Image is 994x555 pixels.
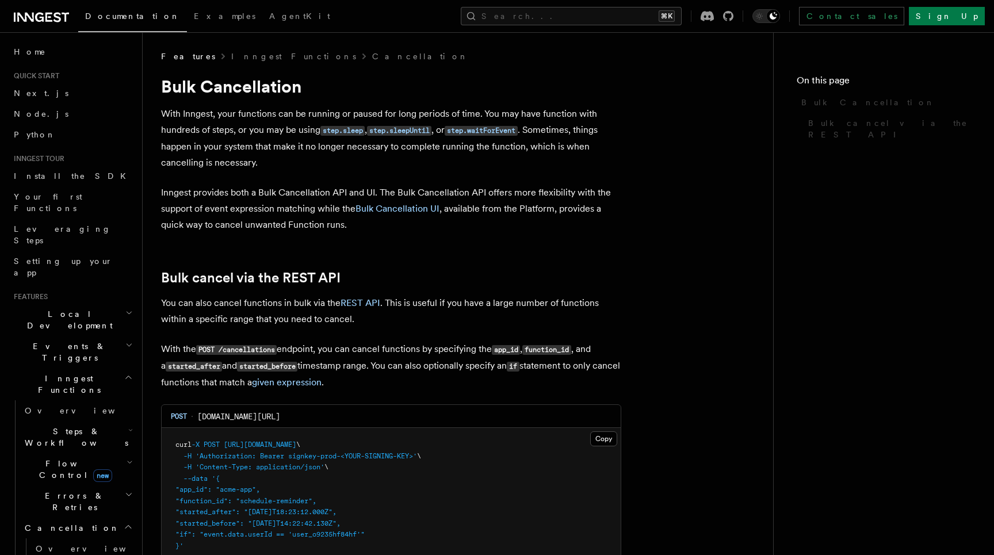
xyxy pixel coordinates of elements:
a: Install the SDK [9,166,135,186]
code: started_after [166,362,222,372]
h1: Bulk Cancellation [161,76,621,97]
code: started_before [237,362,297,372]
span: "started_before": "[DATE]T14:22:42.130Z", [175,519,341,527]
a: Documentation [78,3,187,32]
a: Setting up your app [9,251,135,283]
span: user_o9235hf84hf [292,530,357,538]
a: REST API [341,297,380,308]
code: if [507,362,519,372]
a: Home [9,41,135,62]
span: \ [324,463,328,471]
span: Node.js [14,109,68,118]
a: Bulk cancel via the REST API [161,270,341,286]
button: Copy [590,431,617,446]
h4: On this page [797,74,971,92]
code: step.sleepUntil [367,126,431,136]
a: Sign Up [909,7,985,25]
span: Your first Functions [14,192,82,213]
span: 'Content-Type: application/json' [196,463,324,471]
span: -H [183,452,192,460]
span: -H [183,463,192,471]
a: AgentKit [262,3,337,31]
a: Examples [187,3,262,31]
span: Errors & Retries [20,490,125,513]
span: Events & Triggers [9,340,125,363]
a: Inngest Functions [231,51,356,62]
span: \ [417,452,421,460]
a: step.sleep [320,124,365,135]
button: Steps & Workflows [20,421,135,453]
a: Overview [20,400,135,421]
a: Python [9,124,135,145]
button: Flow Controlnew [20,453,135,485]
button: Cancellation [20,518,135,538]
a: Bulk Cancellation UI [355,203,439,214]
a: step.sleepUntil [367,124,431,135]
span: 'Authorization: Bearer signkey-prod-<YOUR-SIGNING-KEY>' [196,452,417,460]
span: \ [296,441,300,449]
span: POST [204,441,220,449]
span: Bulk Cancellation [801,97,935,108]
code: POST /cancellations [196,345,277,355]
span: "if": "event.data.userId == ' [175,530,292,538]
span: Home [14,46,46,58]
span: [URL][DOMAIN_NAME] [224,441,296,449]
span: Cancellation [20,522,120,534]
span: Bulk cancel via the REST API [808,117,971,140]
a: Your first Functions [9,186,135,219]
span: '{ [212,474,220,483]
span: Setting up your app [14,257,113,277]
span: [DOMAIN_NAME][URL] [197,411,280,422]
a: Next.js [9,83,135,104]
code: step.waitForEvent [445,126,517,136]
span: Quick start [9,71,59,81]
button: Inngest Functions [9,368,135,400]
button: Search...⌘K [461,7,682,25]
code: function_id [522,345,571,355]
p: With the endpoint, you can cancel functions by specifying the , , and a and timestamp range. You ... [161,341,621,391]
kbd: ⌘K [659,10,675,22]
a: Contact sales [799,7,904,25]
span: Inngest Functions [9,373,124,396]
span: Documentation [85,12,180,21]
span: new [93,469,112,482]
span: AgentKit [269,12,330,21]
span: Local Development [9,308,125,331]
span: Overview [25,406,143,415]
a: Bulk cancel via the REST API [804,113,971,145]
a: step.waitForEvent [445,124,517,135]
span: Next.js [14,89,68,98]
p: Inngest provides both a Bulk Cancellation API and UI. The Bulk Cancellation API offers more flexi... [161,185,621,233]
span: "app_id": "acme-app", [175,485,260,493]
span: Install the SDK [14,171,133,181]
button: Toggle dark mode [752,9,780,23]
span: Leveraging Steps [14,224,111,245]
button: Events & Triggers [9,336,135,368]
span: Features [161,51,215,62]
p: With Inngest, your functions can be running or paused for long periods of time. You may have func... [161,106,621,171]
code: app_id [492,345,520,355]
a: Bulk Cancellation [797,92,971,113]
a: Node.js [9,104,135,124]
a: Cancellation [372,51,469,62]
span: }' [175,542,183,550]
span: "started_after": "[DATE]T18:23:12.000Z", [175,508,337,516]
span: '" [357,530,365,538]
a: given expression [252,377,322,388]
span: --data [183,474,208,483]
a: Leveraging Steps [9,219,135,251]
span: Features [9,292,48,301]
span: -X [192,441,200,449]
span: Flow Control [20,458,127,481]
span: Overview [36,544,154,553]
span: "function_id": "schedule-reminder", [175,497,316,505]
code: step.sleep [320,126,365,136]
span: Steps & Workflows [20,426,128,449]
span: Python [14,130,56,139]
button: Errors & Retries [20,485,135,518]
span: POST [171,412,187,421]
button: Local Development [9,304,135,336]
span: curl [175,441,192,449]
span: Examples [194,12,255,21]
span: Inngest tour [9,154,64,163]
